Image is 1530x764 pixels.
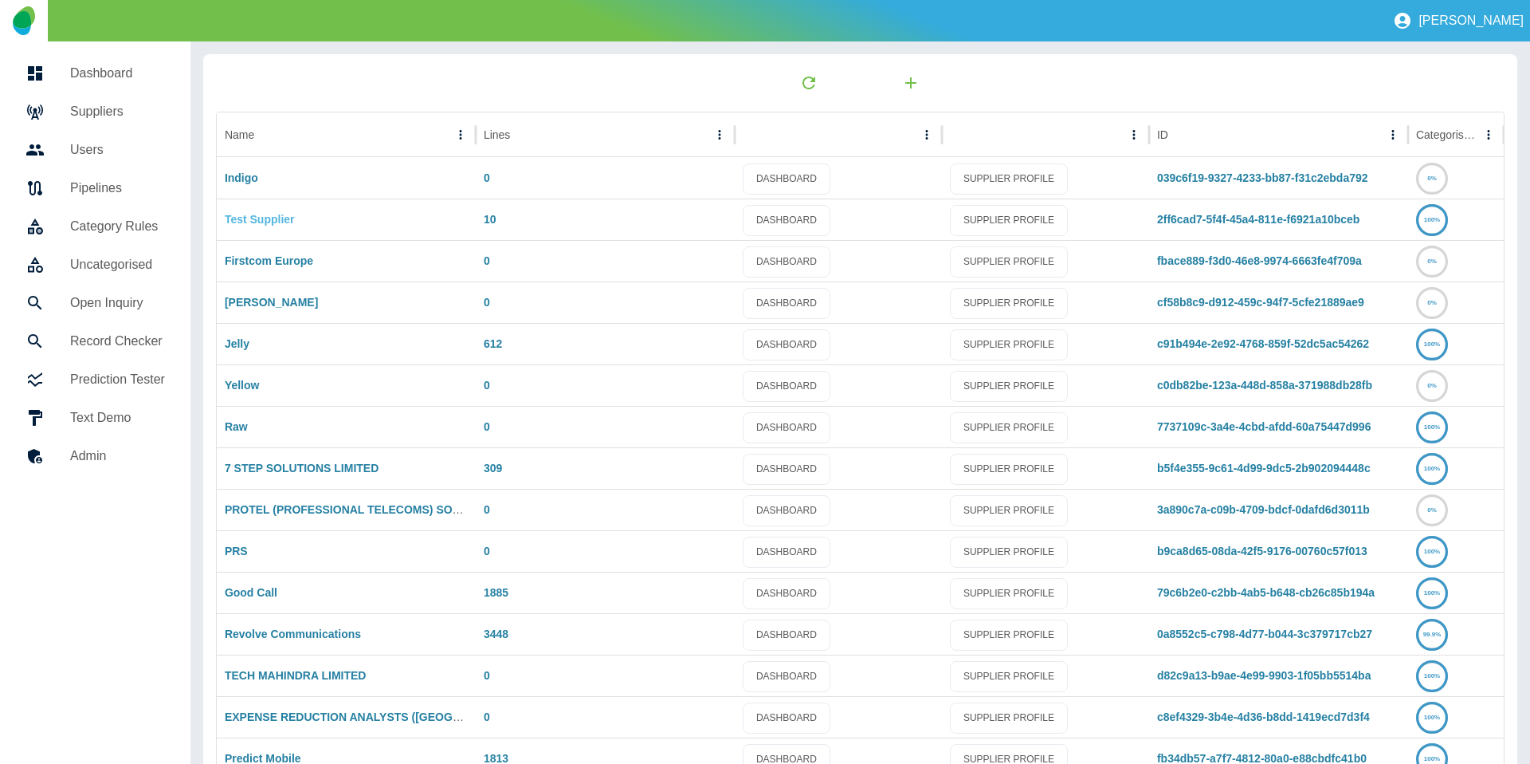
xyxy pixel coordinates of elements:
a: Record Checker [13,322,178,360]
a: 309 [484,462,502,475]
h5: Category Rules [70,217,165,236]
text: 0% [1427,175,1437,182]
a: 3448 [484,628,508,640]
h5: Prediction Tester [70,370,165,389]
a: DASHBOARD [743,454,830,485]
a: EXPENSE REDUCTION ANALYSTS ([GEOGRAPHIC_DATA]) LIMITED [225,711,586,723]
a: SUPPLIER PROFILE [950,454,1068,485]
h5: Dashboard [70,64,165,83]
a: SUPPLIER PROFILE [950,246,1068,278]
a: Category Rules [13,207,178,246]
a: SUPPLIER PROFILE [950,661,1068,692]
a: 79c6b2e0-c2bb-4ab5-b648-cb26c85b194a [1157,586,1375,599]
text: 0% [1427,506,1437,514]
a: 0% [1416,379,1448,392]
a: SUPPLIER PROFILE [950,412,1068,443]
h5: Pipelines [70,179,165,198]
a: Test Supplier [225,213,295,226]
a: 1885 [484,586,508,599]
h5: Record Checker [70,332,165,351]
text: 100% [1424,465,1440,472]
a: SUPPLIER PROFILE [950,371,1068,402]
text: 0% [1427,382,1437,389]
a: Pipelines [13,169,178,207]
a: 0% [1416,171,1448,184]
a: c0db82be-123a-448d-858a-371988db28fb [1157,379,1372,392]
a: DASHBOARD [743,329,830,360]
p: [PERSON_NAME] [1418,14,1524,28]
a: Indigo [225,171,258,184]
a: TECH MAHINDRA LIMITED [225,669,367,682]
a: PROTEL (PROFESSIONAL TELECOMS) SOLUTIONS LIMITED [225,503,549,516]
text: 100% [1424,755,1440,762]
a: c8ef4329-3b4e-4d36-b8dd-1419ecd7d3f4 [1157,711,1370,723]
a: b9ca8d65-08da-42f5-9176-00760c57f013 [1157,545,1367,557]
a: DASHBOARD [743,163,830,195]
button: column menu [1123,124,1145,146]
a: 3a890c7a-c09b-4709-bdcf-0dafd6d3011b [1157,503,1370,516]
a: SUPPLIER PROFILE [950,288,1068,319]
a: Jelly [225,337,249,350]
a: 2ff6cad7-5f4f-45a4-811e-f6921a10bceb [1157,213,1359,226]
text: 100% [1424,216,1440,223]
h5: Users [70,140,165,159]
a: c91b494e-2e92-4768-859f-52dc5ac54262 [1157,337,1369,350]
a: b5f4e355-9c61-4d99-9dc5-2b902094448c [1157,462,1371,475]
button: Lines column menu [708,124,731,146]
a: DASHBOARD [743,495,830,526]
a: SUPPLIER PROFILE [950,578,1068,609]
a: Yellow [225,379,260,392]
a: Admin [13,437,178,475]
a: 0 [484,254,490,267]
text: 100% [1424,548,1440,555]
a: d82c9a13-b9ae-4e99-9903-1f05bb5514ba [1157,669,1371,682]
a: DASHBOARD [743,703,830,734]
button: ID column menu [1382,124,1404,146]
a: SUPPLIER PROFILE [950,703,1068,734]
a: [PERSON_NAME] [225,296,318,309]
a: 0% [1416,296,1448,309]
button: column menu [916,124,938,146]
text: 99.9% [1423,631,1442,638]
text: 100% [1424,423,1440,431]
h5: Open Inquiry [70,293,165,313]
text: 0% [1427,299,1437,306]
a: DASHBOARD [743,620,830,651]
a: DASHBOARD [743,661,830,692]
a: fbace889-f3d0-46e8-9974-6663fe4f709a [1157,254,1362,267]
button: [PERSON_NAME] [1387,5,1530,37]
a: DASHBOARD [743,246,830,278]
a: 039c6f19-9327-4233-bb87-f31c2ebda792 [1157,171,1368,184]
a: 100% [1416,337,1448,350]
img: Logo [13,6,34,35]
a: 100% [1416,462,1448,475]
a: 100% [1416,669,1448,682]
h5: Uncategorised [70,255,165,274]
a: DASHBOARD [743,412,830,443]
a: 612 [484,337,502,350]
a: 0 [484,379,490,392]
a: 0% [1416,254,1448,267]
a: 0 [484,545,490,557]
a: DASHBOARD [743,371,830,402]
div: Categorised [1416,128,1476,141]
a: 7 STEP SOLUTIONS LIMITED [225,462,379,475]
a: Text Demo [13,399,178,437]
a: 0 [484,420,490,433]
a: Uncategorised [13,246,178,284]
a: SUPPLIER PROFILE [950,163,1068,195]
text: 0% [1427,258,1437,265]
text: 100% [1424,589,1440,597]
a: Suppliers [13,93,178,131]
a: Prediction Tester [13,360,178,399]
a: Raw [225,420,248,433]
a: SUPPLIER PROFILE [950,205,1068,236]
a: Dashboard [13,54,178,93]
a: PRS [225,545,248,557]
a: DASHBOARD [743,288,830,319]
a: SUPPLIER PROFILE [950,537,1068,568]
a: SUPPLIER PROFILE [950,495,1068,526]
a: 0% [1416,503,1448,516]
a: DASHBOARD [743,537,830,568]
a: 100% [1416,545,1448,557]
